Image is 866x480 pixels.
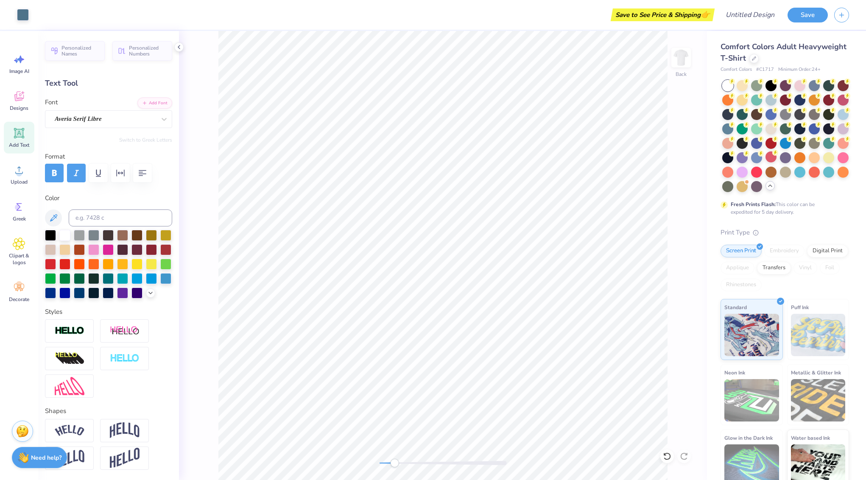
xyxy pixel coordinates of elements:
input: e.g. 7428 c [69,209,172,226]
div: Rhinestones [721,279,762,291]
button: Switch to Greek Letters [119,137,172,143]
span: Minimum Order: 24 + [778,66,821,73]
span: Clipart & logos [5,252,33,266]
div: Embroidery [764,245,805,257]
div: Foil [820,262,840,274]
div: Applique [721,262,754,274]
div: Digital Print [807,245,848,257]
div: Vinyl [793,262,817,274]
button: Save [788,8,828,22]
img: Rise [110,448,140,469]
span: Image AI [9,68,29,75]
label: Font [45,98,58,107]
div: Accessibility label [390,459,399,467]
span: Puff Ink [791,303,809,312]
div: Screen Print [721,245,762,257]
span: Neon Ink [724,368,745,377]
img: Back [673,49,690,66]
img: Arc [55,425,84,436]
img: Shadow [110,326,140,336]
span: Personalized Numbers [129,45,167,57]
label: Shapes [45,406,66,416]
img: Standard [724,314,779,356]
img: Neon Ink [724,379,779,421]
div: Print Type [721,228,849,237]
div: This color can be expedited for 5 day delivery. [731,201,835,216]
button: Add Font [137,98,172,109]
strong: Need help? [31,454,61,462]
span: Metallic & Glitter Ink [791,368,841,377]
img: Stroke [55,326,84,336]
span: Comfort Colors Adult Heavyweight T-Shirt [721,42,846,63]
label: Color [45,193,172,203]
span: Glow in the Dark Ink [724,433,773,442]
img: Arch [110,422,140,438]
span: 👉 [701,9,710,20]
img: Free Distort [55,377,84,395]
strong: Fresh Prints Flash: [731,201,776,208]
img: Negative Space [110,354,140,363]
span: Upload [11,179,28,185]
div: Transfers [757,262,791,274]
span: Greek [13,215,26,222]
span: # C1717 [756,66,774,73]
span: Standard [724,303,747,312]
input: Untitled Design [719,6,781,23]
span: Designs [10,105,28,112]
span: Personalized Names [61,45,100,57]
span: Comfort Colors [721,66,752,73]
div: Text Tool [45,78,172,89]
img: Metallic & Glitter Ink [791,379,846,421]
label: Styles [45,307,62,317]
button: Personalized Numbers [112,41,172,61]
button: Personalized Names [45,41,105,61]
img: 3D Illusion [55,352,84,366]
label: Format [45,152,172,162]
span: Decorate [9,296,29,303]
img: Puff Ink [791,314,846,356]
img: Flag [55,450,84,466]
div: Back [676,70,687,78]
span: Add Text [9,142,29,148]
span: Water based Ink [791,433,830,442]
div: Save to See Price & Shipping [613,8,712,21]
